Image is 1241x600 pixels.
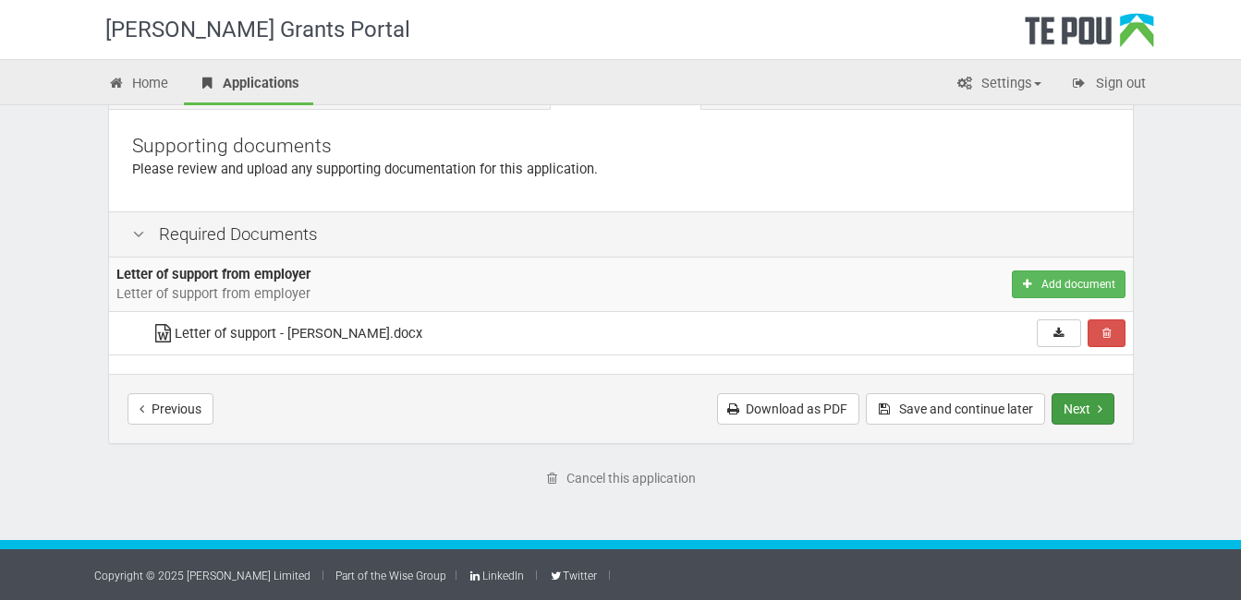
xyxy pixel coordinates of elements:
[94,570,310,582] a: Copyright © 2025 [PERSON_NAME] Limited
[866,393,1045,425] button: Save and continue later
[549,570,597,582] a: Twitter
[1012,270,1125,298] button: Add document
[943,65,1055,105] a: Settings
[94,65,183,105] a: Home
[717,393,859,425] a: Download as PDF
[109,211,1133,258] div: Required Documents
[184,65,313,105] a: Applications
[1057,65,1160,105] a: Sign out
[132,133,1110,160] p: Supporting documents
[1088,319,1125,347] button: Remove
[144,312,827,355] td: Letter of support - [PERSON_NAME].docx
[116,266,310,282] b: Letter of support from employer
[132,160,1110,179] p: Please review and upload any supporting documentation for this application.
[335,570,446,582] a: Part of the Wise Group
[116,285,310,302] span: Letter of support from employer
[468,570,524,582] a: LinkedIn
[1025,13,1154,59] div: Te Pou Logo
[1052,393,1114,425] button: Next step
[128,393,213,425] button: Previous step
[533,462,708,494] a: Cancel this application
